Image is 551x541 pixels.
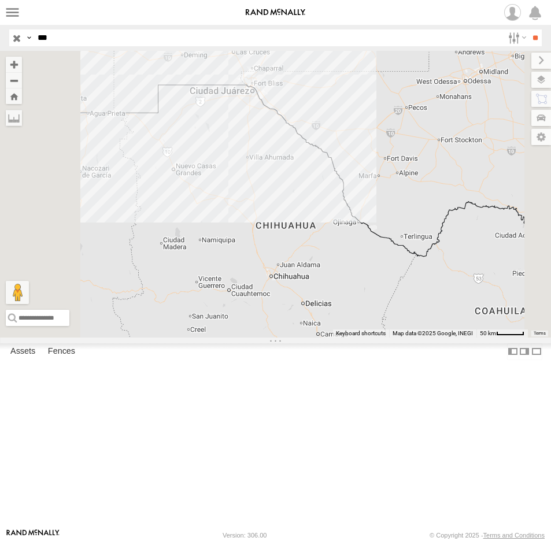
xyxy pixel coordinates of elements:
[5,344,41,360] label: Assets
[6,529,60,541] a: Visit our Website
[336,329,386,338] button: Keyboard shortcuts
[519,343,530,360] label: Dock Summary Table to the Right
[531,129,551,145] label: Map Settings
[483,532,545,539] a: Terms and Conditions
[223,532,267,539] div: Version: 306.00
[6,57,22,72] button: Zoom in
[507,343,519,360] label: Dock Summary Table to the Left
[6,72,22,88] button: Zoom out
[246,9,306,17] img: rand-logo.svg
[476,329,528,338] button: Map Scale: 50 km per 45 pixels
[534,331,546,335] a: Terms (opens in new tab)
[42,344,81,360] label: Fences
[393,330,473,336] span: Map data ©2025 Google, INEGI
[531,343,542,360] label: Hide Summary Table
[6,110,22,126] label: Measure
[6,281,29,304] button: Drag Pegman onto the map to open Street View
[480,330,496,336] span: 50 km
[430,532,545,539] div: © Copyright 2025 -
[504,29,528,46] label: Search Filter Options
[24,29,34,46] label: Search Query
[6,88,22,104] button: Zoom Home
